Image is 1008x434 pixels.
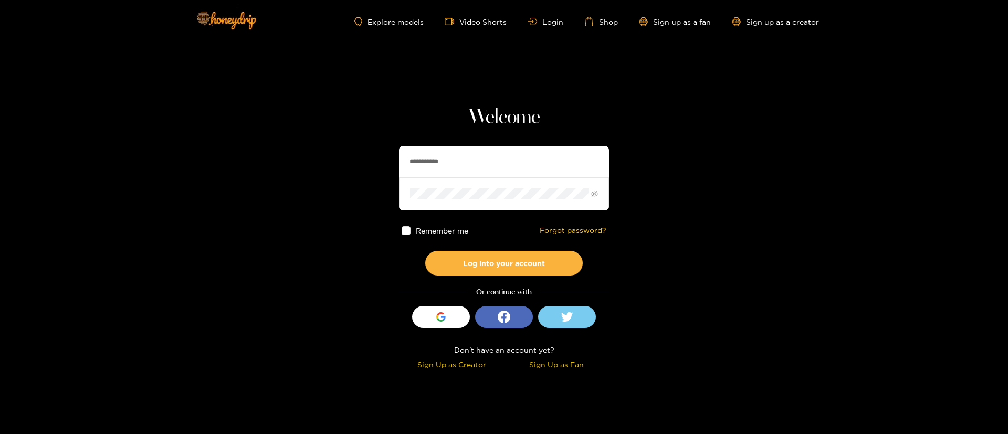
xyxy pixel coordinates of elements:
span: video-camera [445,17,459,26]
a: Sign up as a creator [732,17,819,26]
div: Or continue with [399,286,609,298]
a: Login [528,18,563,26]
h1: Welcome [399,105,609,130]
a: Shop [584,17,618,26]
div: Don't have an account yet? [399,344,609,356]
a: Sign up as a fan [639,17,711,26]
div: Sign Up as Creator [402,358,501,371]
a: Forgot password? [540,226,606,235]
span: eye-invisible [591,190,598,197]
div: Sign Up as Fan [507,358,606,371]
button: Log into your account [425,251,583,276]
a: Explore models [354,17,424,26]
span: Remember me [416,227,468,235]
a: Video Shorts [445,17,507,26]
